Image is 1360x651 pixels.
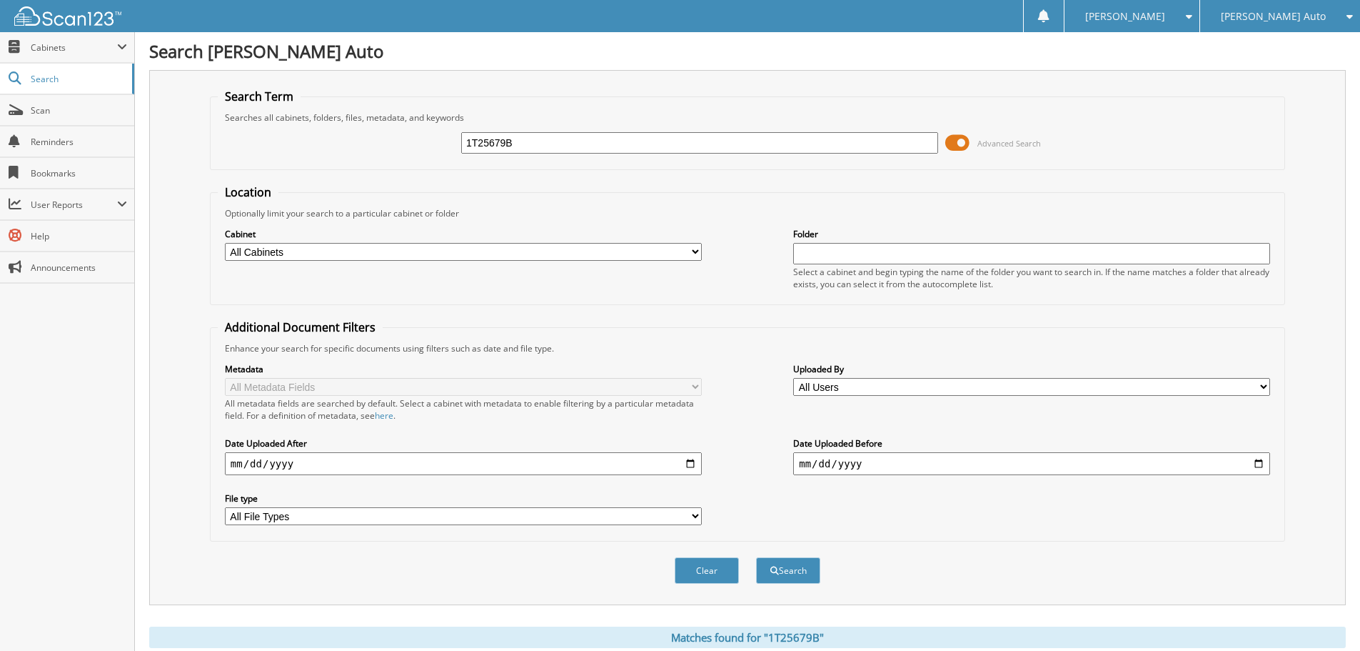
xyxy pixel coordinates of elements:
[218,319,383,335] legend: Additional Document Filters
[225,228,702,240] label: Cabinet
[675,557,739,584] button: Clear
[149,627,1346,648] div: Matches found for "1T25679B"
[793,266,1270,290] div: Select a cabinet and begin typing the name of the folder you want to search in. If the name match...
[31,262,127,274] span: Announcements
[31,136,127,148] span: Reminders
[31,230,127,242] span: Help
[756,557,820,584] button: Search
[793,437,1270,449] label: Date Uploaded Before
[218,111,1277,124] div: Searches all cabinets, folders, files, metadata, and keywords
[793,363,1270,375] label: Uploaded By
[225,492,702,505] label: File type
[218,207,1277,219] div: Optionally limit your search to a particular cabinet or folder
[225,437,702,449] label: Date Uploaded After
[31,104,127,116] span: Scan
[225,452,702,475] input: start
[218,342,1277,354] div: Enhance your search for specific documents using filters such as date and file type.
[375,409,393,422] a: here
[225,397,702,422] div: All metadata fields are searched by default. Select a cabinet with metadata to enable filtering b...
[31,167,127,179] span: Bookmarks
[1085,12,1165,21] span: [PERSON_NAME]
[149,39,1346,63] h1: Search [PERSON_NAME] Auto
[225,363,702,375] label: Metadata
[793,228,1270,240] label: Folder
[31,73,125,85] span: Search
[14,6,121,26] img: scan123-logo-white.svg
[977,138,1041,149] span: Advanced Search
[218,184,278,200] legend: Location
[1221,12,1326,21] span: [PERSON_NAME] Auto
[218,89,301,104] legend: Search Term
[793,452,1270,475] input: end
[31,199,117,211] span: User Reports
[31,41,117,54] span: Cabinets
